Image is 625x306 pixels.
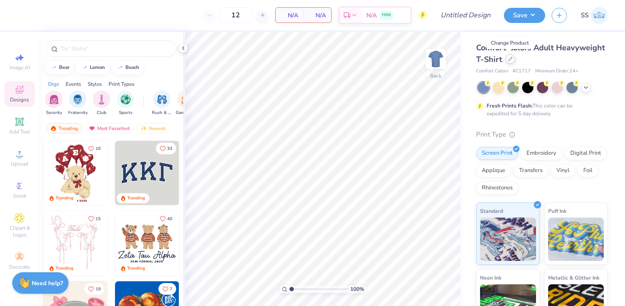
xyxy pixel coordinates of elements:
[32,279,63,287] strong: Need help?
[535,68,579,75] span: Minimum Order: 24 +
[43,211,108,275] img: 83dda5b0-2158-48ca-832c-f6b4ef4c4536
[90,65,105,70] div: lemon
[68,91,88,116] div: filter for Fraternity
[115,141,179,205] img: 3b9aba4f-e317-4aa7-a679-c95a879539bd
[117,91,134,116] div: filter for Sports
[548,218,604,261] img: Puff Ink
[93,91,110,116] button: filter button
[115,211,179,275] img: a3be6b59-b000-4a72-aad0-0c575b892a6b
[480,273,501,282] span: Neon Ink
[109,80,135,88] div: Print Types
[117,91,134,116] button: filter button
[176,110,196,116] span: Game Day
[430,72,441,80] div: Back
[4,225,35,238] span: Clipart & logos
[179,141,243,205] img: edfb13fc-0e43-44eb-bea2-bf7fc0dd67f9
[476,42,605,65] span: Comfort Colors Adult Heavyweight T-Shirt
[152,91,172,116] button: filter button
[84,143,105,154] button: Like
[487,102,533,109] strong: Fresh Prints Flash:
[181,94,191,104] img: Game Day Image
[565,147,607,160] div: Digital Print
[97,94,106,104] img: Club Image
[476,147,518,160] div: Screen Print
[309,11,326,20] span: N/A
[89,125,95,131] img: most_fav.gif
[487,102,593,117] div: This color can be expedited for 5 day delivery.
[50,125,57,131] img: trending.gif
[125,65,139,70] div: beach
[167,146,172,151] span: 33
[85,123,134,133] div: Most Favorited
[10,64,30,71] span: Image AI
[46,110,62,116] span: Sorority
[551,164,575,177] div: Vinyl
[480,206,503,215] span: Standard
[382,12,391,18] span: FREE
[521,147,562,160] div: Embroidery
[107,211,171,275] img: d12a98c7-f0f7-4345-bf3a-b9f1b718b86e
[170,287,172,291] span: 7
[112,61,143,74] button: beach
[48,80,59,88] div: Orgs
[73,94,82,104] img: Fraternity Image
[56,265,73,272] div: Trending
[427,50,444,68] img: Back
[93,91,110,116] div: filter for Club
[219,7,253,23] input: – –
[152,110,172,116] span: Rush & Bid
[107,141,171,205] img: e74243e0-e378-47aa-a400-bc6bcb25063a
[95,287,101,291] span: 19
[59,65,69,70] div: bear
[60,44,171,53] input: Try "Alpha"
[548,206,566,215] span: Puff Ink
[121,94,131,104] img: Sports Image
[476,182,518,195] div: Rhinestones
[480,218,536,261] img: Standard
[127,195,145,202] div: Trending
[119,110,132,116] span: Sports
[46,61,73,74] button: bear
[476,68,508,75] span: Comfort Colors
[88,80,102,88] div: Styles
[97,110,106,116] span: Club
[50,65,57,70] img: trend_line.gif
[281,11,298,20] span: N/A
[156,213,176,225] button: Like
[578,164,598,177] div: Foil
[117,65,124,70] img: trend_line.gif
[95,217,101,221] span: 15
[76,61,109,74] button: lemon
[167,217,172,221] span: 40
[81,65,88,70] img: trend_line.gif
[9,264,30,270] span: Decorate
[366,11,377,20] span: N/A
[486,37,533,49] div: Change Product
[434,7,497,24] input: Untitled Design
[513,68,531,75] span: # C1717
[127,265,145,272] div: Trending
[10,96,29,103] span: Designs
[68,110,88,116] span: Fraternity
[56,195,73,202] div: Trending
[9,128,30,135] span: Add Text
[136,123,169,133] div: Newest
[591,7,608,24] img: Savannah Snape
[49,94,59,104] img: Sorority Image
[156,143,176,154] button: Like
[46,123,82,133] div: Trending
[152,91,172,116] div: filter for Rush & Bid
[179,211,243,275] img: d12c9beb-9502-45c7-ae94-40b97fdd6040
[140,125,147,131] img: Newest.gif
[581,7,608,24] a: SS
[176,91,196,116] button: filter button
[11,160,28,167] span: Upload
[548,273,599,282] span: Metallic & Glitter Ink
[581,10,589,20] span: SS
[95,146,101,151] span: 10
[513,164,548,177] div: Transfers
[504,8,545,23] button: Save
[476,130,608,140] div: Print Type
[158,283,176,295] button: Like
[84,213,105,225] button: Like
